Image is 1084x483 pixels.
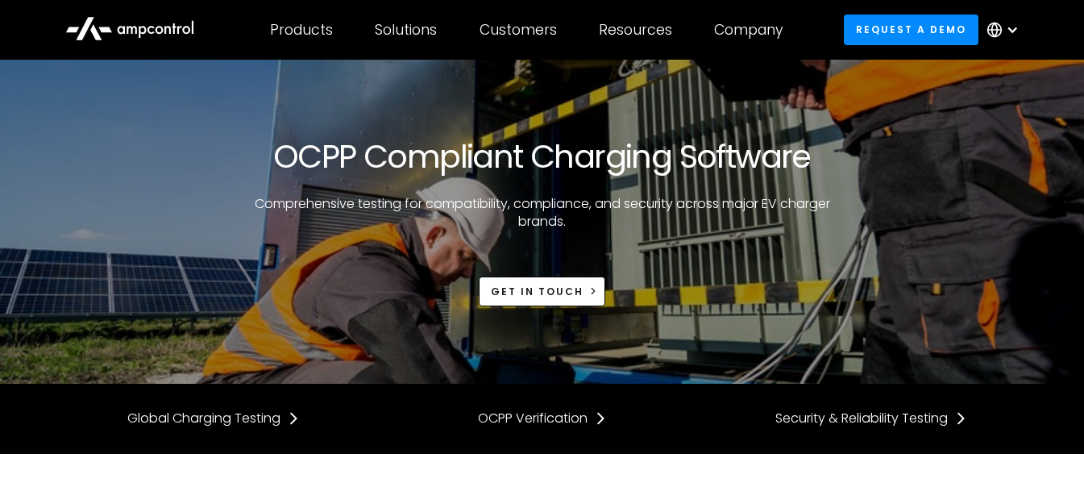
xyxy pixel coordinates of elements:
a: OCPP Verification [478,410,607,427]
h1: OCPP Compliant Charging Software [273,137,811,176]
div: Global Charging Testing [127,410,280,427]
div: OCPP Verification [478,410,588,427]
div: Get in touch [491,285,584,299]
div: Products [270,21,333,39]
p: Comprehensive testing for compatibility, compliance, and security across major EV charger brands. [248,195,837,231]
div: Security & Reliability Testing [775,410,948,427]
div: Company [714,21,783,39]
a: Global Charging Testing [127,410,300,427]
a: Request a demo [844,15,979,44]
a: Get in touch [479,277,606,306]
div: Customers [480,21,557,39]
div: Resources [599,21,672,39]
a: Security & Reliability Testing [775,410,967,427]
div: Solutions [375,21,437,39]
